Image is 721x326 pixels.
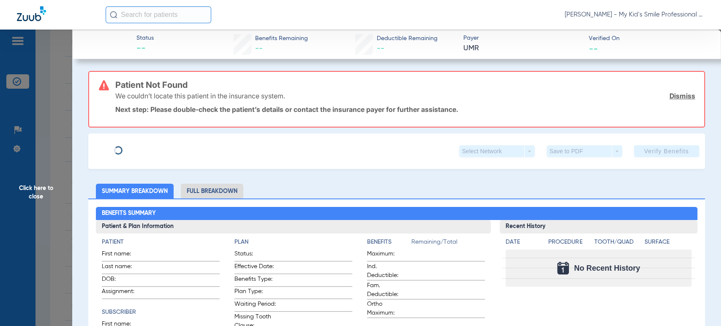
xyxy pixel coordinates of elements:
[234,262,276,274] span: Effective Date:
[102,250,143,261] span: First name:
[136,43,154,55] span: --
[102,287,143,299] span: Assignment:
[367,300,408,318] span: Ortho Maximum:
[106,6,211,23] input: Search for patients
[234,287,276,299] span: Plan Type:
[234,238,352,247] h4: Plan
[17,6,46,21] img: Zuub Logo
[589,44,598,53] span: --
[644,238,691,250] app-breakdown-title: Surface
[102,262,143,274] span: Last name:
[367,281,408,299] span: Fam. Deductible:
[565,11,704,19] span: [PERSON_NAME] - My Kid's Smile Professional Circle
[99,80,109,90] img: error-icon
[102,238,220,247] h4: Patient
[255,45,263,52] span: --
[102,275,143,286] span: DOB:
[234,250,276,261] span: Status:
[679,285,721,326] iframe: Chat Widget
[594,238,642,250] app-breakdown-title: Tooth/Quad
[115,81,695,89] h3: Patient Not Found
[506,238,541,250] app-breakdown-title: Date
[181,184,243,198] li: Full Breakdown
[594,238,642,247] h4: Tooth/Quad
[548,238,591,247] h4: Procedure
[548,238,591,250] app-breakdown-title: Procedure
[557,262,569,274] img: Calendar
[463,43,581,54] span: UMR
[377,34,438,43] span: Deductible Remaining
[367,250,408,261] span: Maximum:
[367,238,411,247] h4: Benefits
[96,220,491,234] h3: Patient & Plan Information
[110,11,117,19] img: Search Icon
[136,34,154,43] span: Status
[115,92,285,100] p: We couldn’t locate this patient in the insurance system.
[589,34,707,43] span: Verified On
[574,264,640,272] span: No Recent History
[234,300,276,311] span: Waiting Period:
[644,238,691,247] h4: Surface
[506,238,541,247] h4: Date
[377,45,384,52] span: --
[411,238,485,250] span: Remaining/Total
[367,262,408,280] span: Ind. Deductible:
[463,34,581,43] span: Payer
[102,308,220,317] h4: Subscriber
[234,275,276,286] span: Benefits Type:
[255,34,308,43] span: Benefits Remaining
[96,207,697,220] h2: Benefits Summary
[367,238,411,250] app-breakdown-title: Benefits
[669,92,695,100] a: Dismiss
[115,105,695,114] p: Next step: Please double-check the patient’s details or contact the insurance payer for further a...
[96,184,174,198] li: Summary Breakdown
[500,220,697,234] h3: Recent History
